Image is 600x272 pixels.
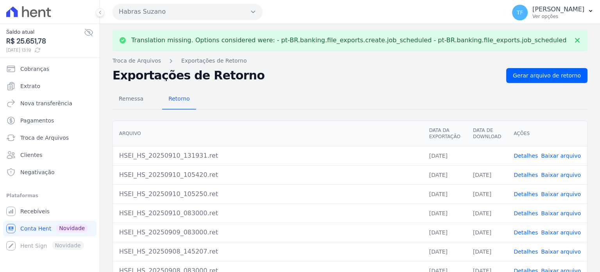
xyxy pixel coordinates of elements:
[20,82,40,90] span: Extrato
[131,36,566,44] p: Translation missing. Options considered were: - pt-BR.banking.file_exports.create.job_scheduled -...
[3,61,96,77] a: Cobranças
[423,146,466,165] td: [DATE]
[3,147,96,163] a: Clientes
[423,184,466,204] td: [DATE]
[112,70,500,81] h2: Exportações de Retorno
[181,57,247,65] a: Exportações de Retorno
[423,223,466,242] td: [DATE]
[3,95,96,111] a: Nova transferência
[507,121,587,146] th: Ações
[6,28,84,36] span: Saldo atual
[3,221,96,236] a: Conta Hent Novidade
[467,242,507,261] td: [DATE]
[20,65,49,73] span: Cobranças
[541,153,581,159] a: Baixar arquivo
[3,204,96,219] a: Recebíveis
[114,91,148,106] span: Remessa
[541,172,581,178] a: Baixar arquivo
[112,57,587,65] nav: Breadcrumb
[3,78,96,94] a: Extrato
[3,130,96,146] a: Troca de Arquivos
[467,121,507,146] th: Data de Download
[6,191,93,200] div: Plataformas
[3,113,96,128] a: Pagamentos
[517,10,523,15] span: TF
[164,91,195,106] span: Retorno
[467,204,507,223] td: [DATE]
[20,207,50,215] span: Recebíveis
[532,13,584,20] p: Ver opções
[541,210,581,216] a: Baixar arquivo
[56,224,88,232] span: Novidade
[541,229,581,236] a: Baixar arquivo
[119,189,416,199] div: HSEI_HS_20250910_105250.ret
[532,5,584,13] p: [PERSON_NAME]
[423,165,466,184] td: [DATE]
[514,249,538,255] a: Detalhes
[20,151,42,159] span: Clientes
[20,117,54,124] span: Pagamentos
[467,223,507,242] td: [DATE]
[514,191,538,197] a: Detalhes
[112,4,262,20] button: Habras Suzano
[119,151,416,160] div: HSEI_HS_20250910_131931.ret
[514,210,538,216] a: Detalhes
[6,61,93,254] nav: Sidebar
[467,165,507,184] td: [DATE]
[541,249,581,255] a: Baixar arquivo
[506,68,587,83] a: Gerar arquivo de retorno
[423,204,466,223] td: [DATE]
[162,89,196,110] a: Retorno
[467,184,507,204] td: [DATE]
[3,164,96,180] a: Negativação
[20,134,69,142] span: Troca de Arquivos
[514,172,538,178] a: Detalhes
[513,72,581,79] span: Gerar arquivo de retorno
[423,121,466,146] th: Data da Exportação
[112,89,150,110] a: Remessa
[506,2,600,23] button: TF [PERSON_NAME] Ver opções
[6,36,84,47] span: R$ 25.651,78
[541,191,581,197] a: Baixar arquivo
[423,242,466,261] td: [DATE]
[113,121,423,146] th: Arquivo
[20,225,51,232] span: Conta Hent
[119,170,416,180] div: HSEI_HS_20250910_105420.ret
[514,153,538,159] a: Detalhes
[514,229,538,236] a: Detalhes
[112,57,161,65] a: Troca de Arquivos
[119,209,416,218] div: HSEI_HS_20250910_083000.ret
[20,99,72,107] span: Nova transferência
[119,228,416,237] div: HSEI_HS_20250909_083000.ret
[6,47,84,54] span: [DATE] 13:19
[119,247,416,256] div: HSEI_HS_20250908_145207.ret
[20,168,55,176] span: Negativação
